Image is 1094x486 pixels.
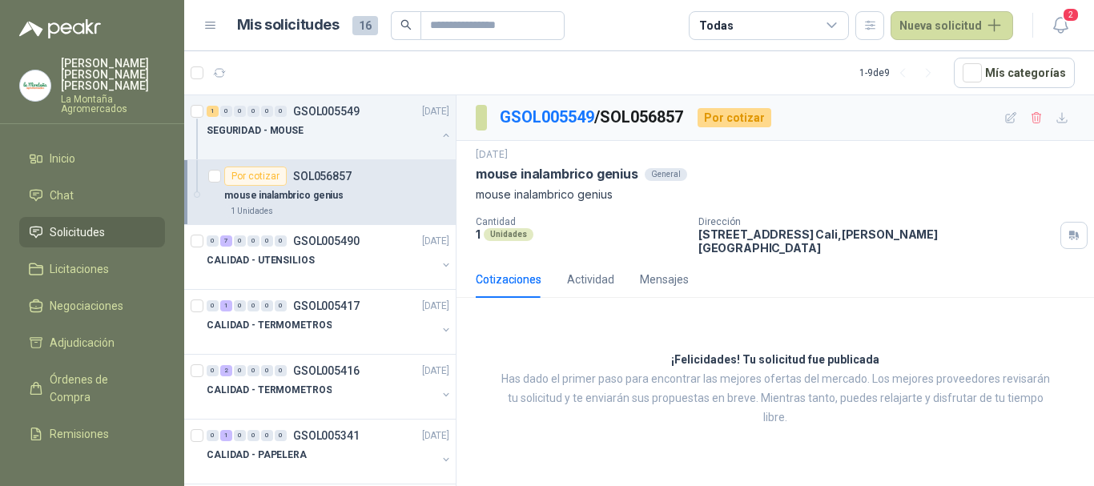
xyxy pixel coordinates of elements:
span: Adjudicación [50,334,115,351]
p: 1 [476,227,481,241]
div: Por cotizar [224,167,287,186]
p: mouse inalambrico genius [476,166,638,183]
p: CALIDAD - UTENSILIOS [207,253,315,268]
div: Actividad [567,271,614,288]
p: CALIDAD - PAPELERA [207,448,307,463]
span: 2 [1062,7,1080,22]
div: 0 [261,365,273,376]
div: 0 [275,430,287,441]
p: [DATE] [422,428,449,444]
div: 0 [275,235,287,247]
p: [PERSON_NAME] [PERSON_NAME] [PERSON_NAME] [61,58,165,91]
div: 1 - 9 de 9 [859,60,941,86]
div: 0 [275,365,287,376]
span: Chat [50,187,74,204]
div: 0 [234,106,246,117]
span: Licitaciones [50,260,109,278]
p: La Montaña Agromercados [61,94,165,114]
a: Remisiones [19,419,165,449]
a: Chat [19,180,165,211]
div: General [645,168,687,181]
button: Nueva solicitud [891,11,1013,40]
div: 0 [247,365,259,376]
p: SOL056857 [293,171,352,182]
a: Por cotizarSOL056857mouse inalambrico genius1 Unidades [184,160,456,225]
a: Solicitudes [19,217,165,247]
button: 2 [1046,11,1075,40]
div: 0 [220,106,232,117]
a: GSOL005549 [500,107,594,127]
div: 0 [207,235,219,247]
div: 0 [261,430,273,441]
a: 1 0 0 0 0 0 GSOL005549[DATE] SEGURIDAD - MOUSE [207,102,452,153]
p: [DATE] [422,234,449,249]
h1: Mis solicitudes [237,14,340,37]
span: Negociaciones [50,297,123,315]
div: 0 [207,300,219,311]
div: 0 [207,430,219,441]
p: [STREET_ADDRESS] Cali , [PERSON_NAME][GEOGRAPHIC_DATA] [698,227,1054,255]
a: Inicio [19,143,165,174]
div: Todas [699,17,733,34]
p: GSOL005549 [293,106,360,117]
p: SEGURIDAD - MOUSE [207,123,304,139]
a: 0 1 0 0 0 0 GSOL005417[DATE] CALIDAD - TERMOMETROS [207,296,452,347]
img: Logo peakr [19,19,101,38]
p: Dirección [698,216,1054,227]
div: 0 [247,430,259,441]
div: 0 [261,106,273,117]
div: 0 [234,365,246,376]
p: CALIDAD - TERMOMETROS [207,318,332,333]
div: Mensajes [640,271,689,288]
div: 0 [247,300,259,311]
div: 1 [207,106,219,117]
h3: ¡Felicidades! Tu solicitud fue publicada [671,351,879,370]
p: Has dado el primer paso para encontrar las mejores ofertas del mercado. Los mejores proveedores r... [497,370,1054,428]
div: 0 [261,300,273,311]
p: [DATE] [422,299,449,314]
span: Órdenes de Compra [50,371,150,406]
span: Inicio [50,150,75,167]
p: GSOL005417 [293,300,360,311]
p: [DATE] [422,104,449,119]
div: 1 Unidades [224,205,280,218]
span: Remisiones [50,425,109,443]
button: Mís categorías [954,58,1075,88]
p: mouse inalambrico genius [224,188,344,203]
div: Unidades [484,228,533,241]
a: Negociaciones [19,291,165,321]
a: Órdenes de Compra [19,364,165,412]
span: search [400,19,412,30]
div: 0 [234,235,246,247]
p: GSOL005416 [293,365,360,376]
div: 0 [234,430,246,441]
p: mouse inalambrico genius [476,186,1075,203]
p: Cantidad [476,216,686,227]
div: 0 [234,300,246,311]
a: Adjudicación [19,327,165,358]
span: 16 [352,16,378,35]
a: 0 1 0 0 0 0 GSOL005341[DATE] CALIDAD - PAPELERA [207,426,452,477]
div: 7 [220,235,232,247]
a: 0 2 0 0 0 0 GSOL005416[DATE] CALIDAD - TERMOMETROS [207,361,452,412]
p: [DATE] [422,363,449,379]
p: GSOL005341 [293,430,360,441]
div: 0 [247,235,259,247]
div: 0 [275,106,287,117]
div: 0 [247,106,259,117]
p: [DATE] [476,147,508,163]
div: 0 [261,235,273,247]
div: 1 [220,430,232,441]
p: GSOL005490 [293,235,360,247]
p: / SOL056857 [500,105,685,130]
div: 0 [275,300,287,311]
span: Solicitudes [50,223,105,241]
img: Company Logo [20,70,50,101]
div: Cotizaciones [476,271,541,288]
a: Licitaciones [19,254,165,284]
a: 0 7 0 0 0 0 GSOL005490[DATE] CALIDAD - UTENSILIOS [207,231,452,283]
p: CALIDAD - TERMOMETROS [207,383,332,398]
div: 2 [220,365,232,376]
div: 0 [207,365,219,376]
div: Por cotizar [698,108,771,127]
